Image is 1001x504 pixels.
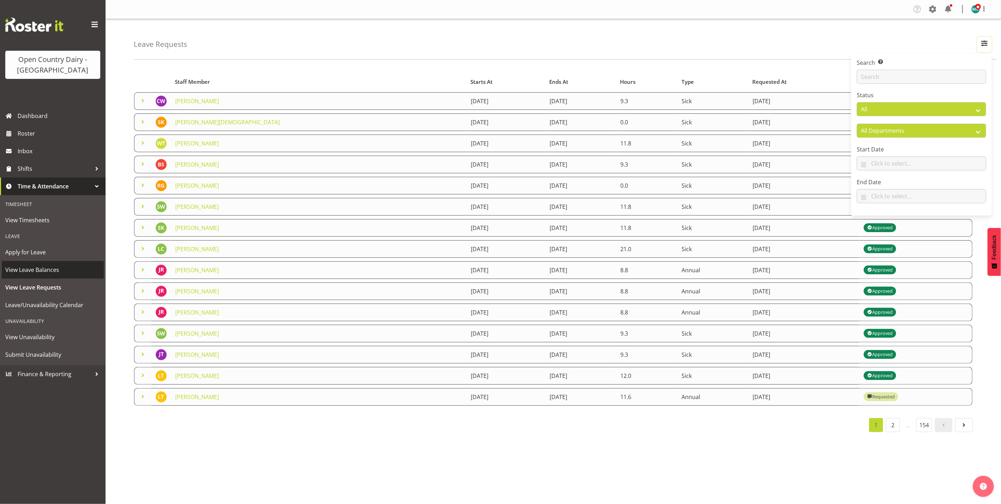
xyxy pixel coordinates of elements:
[545,113,616,131] td: [DATE]
[616,346,678,363] td: 9.3
[616,325,678,342] td: 9.3
[678,156,748,173] td: Sick
[2,328,104,346] a: View Unavailability
[2,261,104,279] a: View Leave Balances
[678,346,748,363] td: Sick
[134,40,187,48] h4: Leave Requests
[18,163,91,174] span: Shifts
[545,198,616,216] td: [DATE]
[980,483,987,490] img: help-xxl-2.png
[175,372,219,380] a: [PERSON_NAME]
[467,135,545,152] td: [DATE]
[678,113,748,131] td: Sick
[18,146,102,156] span: Inbox
[5,282,100,293] span: View Leave Requests
[18,369,91,379] span: Finance & Reporting
[175,266,219,274] a: [PERSON_NAME]
[616,304,678,321] td: 8.8
[748,113,860,131] td: [DATE]
[678,177,748,194] td: Sick
[175,309,219,316] a: [PERSON_NAME]
[678,240,748,258] td: Sick
[678,198,748,216] td: Sick
[616,135,678,152] td: 11.8
[678,282,748,300] td: Annual
[748,367,860,385] td: [DATE]
[678,92,748,110] td: Sick
[616,367,678,385] td: 12.0
[678,325,748,342] td: Sick
[616,261,678,279] td: 8.8
[678,261,748,279] td: Annual
[175,351,219,359] a: [PERSON_NAME]
[682,78,694,86] span: Type
[467,198,545,216] td: [DATE]
[620,78,635,86] span: Hours
[977,37,992,52] button: Filter Employees
[748,304,860,321] td: [DATE]
[857,156,986,170] input: Click to select...
[857,91,986,99] label: Status
[18,128,102,139] span: Roster
[988,228,1001,276] button: Feedback - Show survey
[175,287,219,295] a: [PERSON_NAME]
[156,222,167,234] img: steffan-kennard9760.jpg
[175,182,219,189] a: [PERSON_NAME]
[156,243,167,255] img: laura-courtney7441.jpg
[545,92,616,110] td: [DATE]
[2,197,104,211] div: Timesheet
[467,156,545,173] td: [DATE]
[18,111,102,121] span: Dashboard
[175,393,219,401] a: [PERSON_NAME]
[991,235,997,260] span: Feedback
[175,224,219,232] a: [PERSON_NAME]
[857,178,986,186] label: End Date
[550,78,569,86] span: Ends At
[867,372,893,380] div: Approved
[867,245,893,253] div: Approved
[2,296,104,314] a: Leave/Unavailability Calendar
[857,70,986,84] input: Search
[748,198,860,216] td: [DATE]
[545,156,616,173] td: [DATE]
[467,388,545,406] td: [DATE]
[867,287,893,295] div: Approved
[467,219,545,237] td: [DATE]
[753,78,787,86] span: Requested At
[5,247,100,257] span: Apply for Leave
[678,367,748,385] td: Sick
[467,304,545,321] td: [DATE]
[2,314,104,328] div: Unavailability
[2,346,104,363] a: Submit Unavailability
[678,219,748,237] td: Sick
[467,177,545,194] td: [DATE]
[857,58,986,67] label: Search
[616,156,678,173] td: 9.3
[156,286,167,297] img: jessica-reid7430.jpg
[175,118,280,126] a: [PERSON_NAME][DEMOGRAPHIC_DATA]
[748,219,860,237] td: [DATE]
[175,161,219,168] a: [PERSON_NAME]
[5,332,100,342] span: View Unavailability
[156,138,167,149] img: warren-tempelman7489.jpg
[545,219,616,237] td: [DATE]
[545,367,616,385] td: [DATE]
[857,189,986,203] input: Click to select...
[467,261,545,279] td: [DATE]
[175,97,219,105] a: [PERSON_NAME]
[156,391,167,403] img: leona-turner7509.jpg
[616,219,678,237] td: 11.8
[175,139,219,147] a: [PERSON_NAME]
[545,177,616,194] td: [DATE]
[156,159,167,170] img: barry-sheilds9759.jpg
[467,325,545,342] td: [DATE]
[156,201,167,212] img: stacey-wilson7437.jpg
[470,78,493,86] span: Starts At
[175,203,219,211] a: [PERSON_NAME]
[748,282,860,300] td: [DATE]
[616,177,678,194] td: 0.0
[467,240,545,258] td: [DATE]
[156,370,167,381] img: leona-turner7509.jpg
[156,95,167,107] img: callum-wells11653.jpg
[5,300,100,310] span: Leave/Unavailability Calendar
